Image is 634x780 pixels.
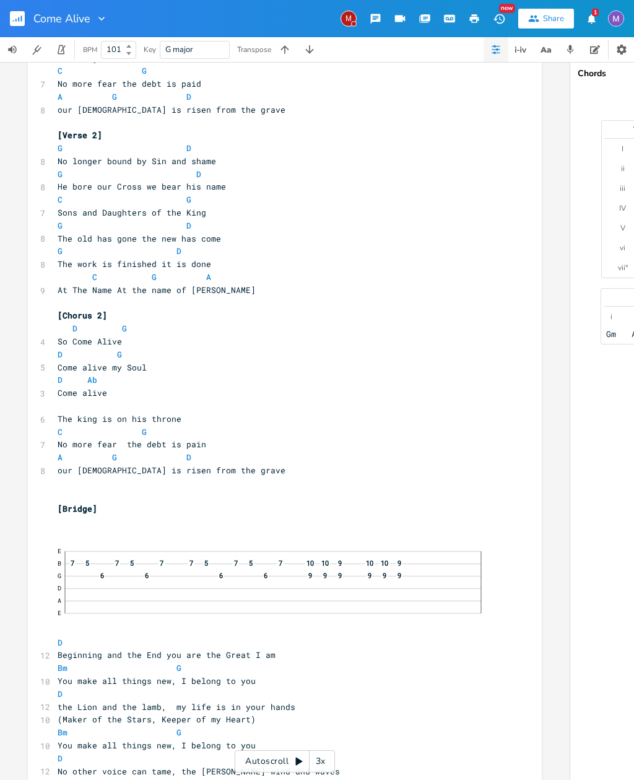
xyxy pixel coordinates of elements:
[99,572,105,579] span: 6
[58,688,63,699] span: D
[58,169,63,180] span: G
[58,662,67,673] span: Bm
[58,78,201,89] span: No more fear the debt is paid
[58,362,147,373] span: Come alive my Soul
[114,559,120,566] span: 7
[380,559,389,566] span: 10
[58,233,221,244] span: The old has gone the new has come
[396,559,402,566] span: 9
[165,44,193,55] span: G major
[341,11,357,27] div: Mark Smith
[58,207,206,218] span: Sons and Daughters of the King
[305,559,315,566] span: 10
[579,7,604,30] button: 1
[58,572,61,580] text: G
[84,559,90,566] span: 5
[233,559,239,566] span: 7
[322,572,328,579] span: 9
[144,46,156,53] div: Key
[33,13,90,24] span: Come Alive
[152,271,157,283] span: G
[58,129,102,141] span: [Verse 2]
[367,572,373,579] span: 9
[58,284,256,296] span: At The Name At the name of [PERSON_NAME]
[620,183,625,193] div: iii
[518,9,574,28] button: Share
[58,426,63,437] span: C
[592,9,599,16] div: 1
[186,194,191,205] span: G
[337,559,343,566] span: 9
[58,637,63,648] span: D
[381,572,388,579] span: 9
[58,465,285,476] span: our [DEMOGRAPHIC_DATA] is risen from the grave
[320,559,330,566] span: 10
[58,753,63,764] span: D
[176,245,181,256] span: D
[337,572,343,579] span: 9
[218,572,224,579] span: 6
[307,572,313,579] span: 9
[58,547,61,555] text: E
[144,572,150,579] span: 6
[176,727,181,738] span: G
[58,258,211,269] span: The work is finished it is done
[365,559,375,566] span: 10
[117,349,122,360] span: G
[186,220,191,231] span: D
[87,374,97,385] span: Ab
[92,271,97,283] span: C
[58,374,63,385] span: D
[142,426,147,437] span: G
[58,559,61,567] text: B
[112,91,117,102] span: G
[58,91,63,102] span: A
[543,13,564,24] div: Share
[619,203,626,213] div: IV
[58,452,63,463] span: A
[618,263,628,273] div: vii°
[58,104,285,115] span: our [DEMOGRAPHIC_DATA] is risen from the grave
[58,310,107,321] span: [Chorus 2]
[58,727,67,738] span: Bm
[142,65,147,76] span: G
[396,572,402,579] span: 9
[58,714,256,725] span: (Maker of the Stars, Keeper of my Heart)
[237,46,271,53] div: Transpose
[235,750,335,773] div: Autoscroll
[263,572,269,579] span: 6
[58,439,206,450] span: No more fear the debt is pain
[620,243,625,253] div: vi
[58,609,61,617] text: E
[606,329,616,339] div: Gm
[203,559,209,566] span: 5
[83,46,97,53] div: BPM
[58,181,226,192] span: He bore our Cross we bear his name
[206,271,211,283] span: A
[621,164,625,173] div: ii
[72,323,77,334] span: D
[58,156,216,167] span: No longer bound by Sin and shame
[186,91,191,102] span: D
[58,220,63,231] span: G
[487,7,511,30] button: New
[158,559,165,566] span: 7
[58,766,340,777] span: No other voice can tame, the [PERSON_NAME] wind and waves
[129,559,135,566] span: 5
[58,675,256,686] span: You make all things new, I belong to you
[277,559,284,566] span: 7
[58,349,63,360] span: D
[186,142,191,154] span: D
[58,413,181,424] span: The king is on his throne
[610,312,612,322] div: i
[620,223,625,233] div: V
[248,559,254,566] span: 5
[188,559,194,566] span: 7
[186,452,191,463] span: D
[58,740,256,751] span: You make all things new, I belong to you
[69,559,76,566] span: 7
[608,11,624,27] img: Mark Smith
[58,387,107,398] span: Come alive
[58,245,63,256] span: G
[196,169,201,180] span: D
